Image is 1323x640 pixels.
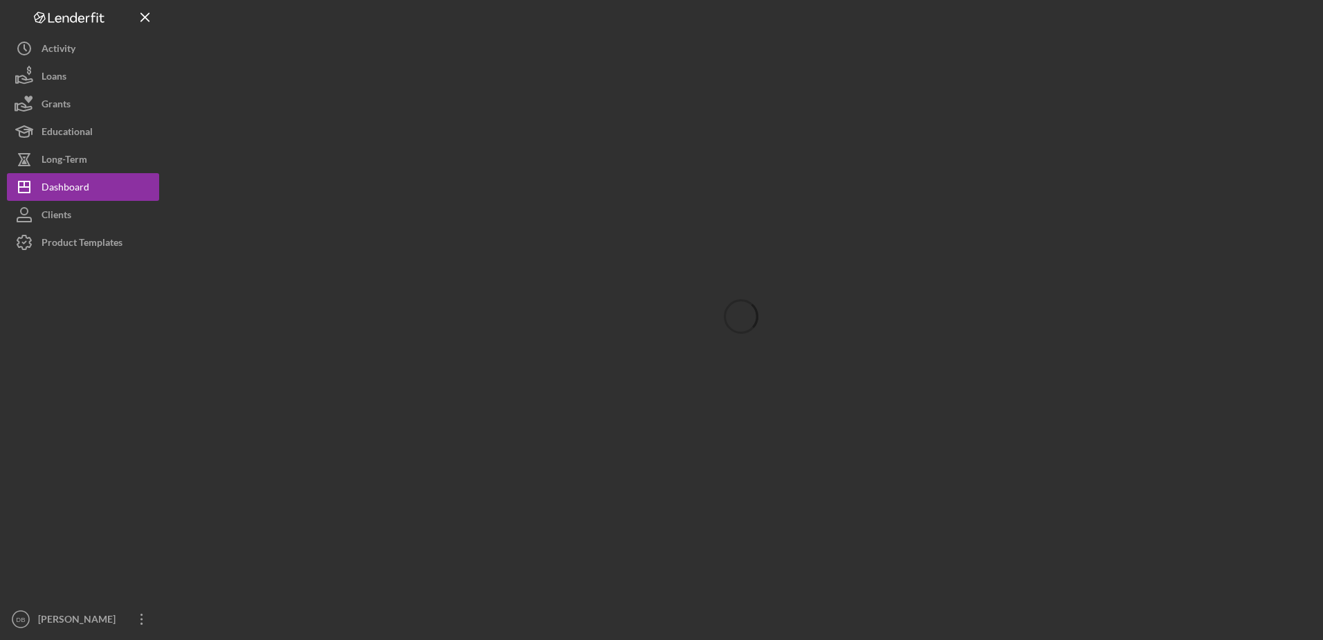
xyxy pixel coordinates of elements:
[42,229,122,260] div: Product Templates
[35,605,125,637] div: [PERSON_NAME]
[16,616,25,623] text: DB
[42,118,93,149] div: Educational
[42,62,66,94] div: Loans
[7,90,159,118] button: Grants
[42,173,89,204] div: Dashboard
[42,145,87,177] div: Long-Term
[42,90,71,121] div: Grants
[7,605,159,633] button: DB[PERSON_NAME]
[7,229,159,256] button: Product Templates
[42,35,75,66] div: Activity
[7,35,159,62] button: Activity
[42,201,71,232] div: Clients
[7,145,159,173] button: Long-Term
[7,173,159,201] button: Dashboard
[7,62,159,90] button: Loans
[7,118,159,145] button: Educational
[7,201,159,229] button: Clients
